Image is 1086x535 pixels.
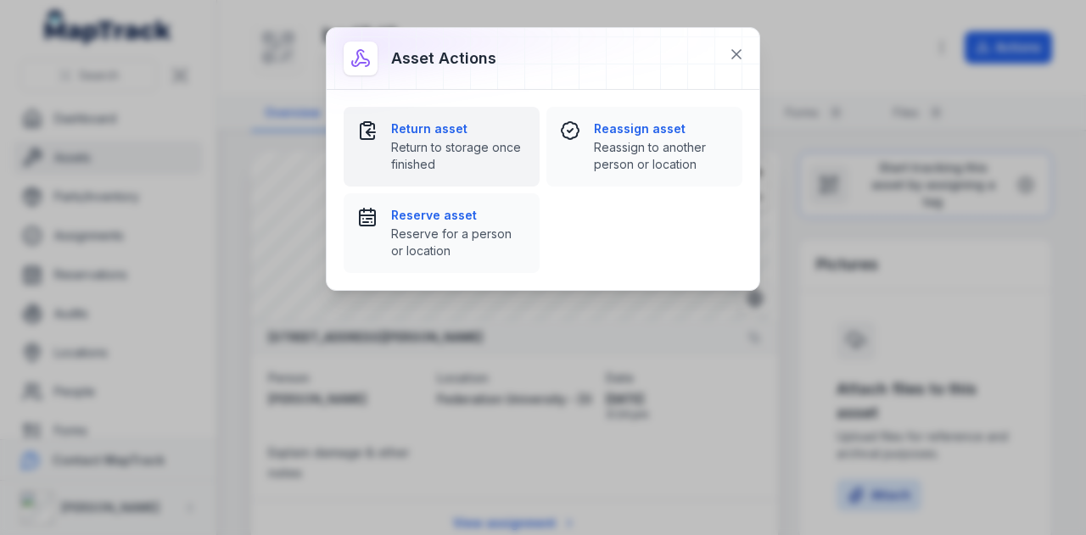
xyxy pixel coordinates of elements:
[594,120,729,137] strong: Reassign asset
[391,47,496,70] h3: Asset actions
[594,139,729,173] span: Reassign to another person or location
[391,226,526,259] span: Reserve for a person or location
[391,207,526,224] strong: Reserve asset
[344,193,540,273] button: Reserve assetReserve for a person or location
[391,120,526,137] strong: Return asset
[344,107,540,187] button: Return assetReturn to storage once finished
[546,107,742,187] button: Reassign assetReassign to another person or location
[391,139,526,173] span: Return to storage once finished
